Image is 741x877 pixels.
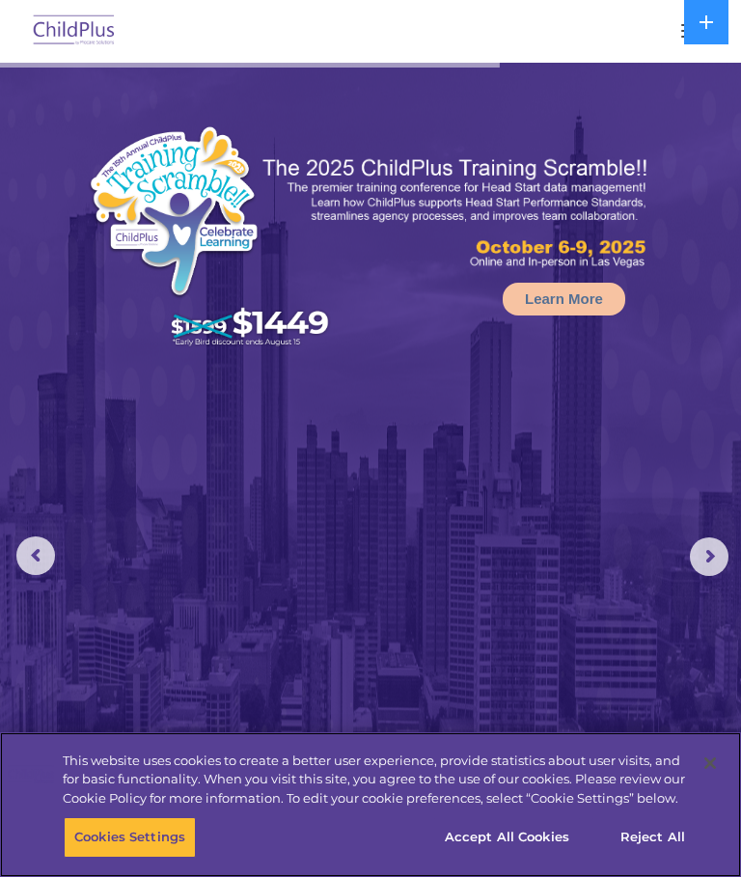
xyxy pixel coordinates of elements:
[434,817,580,858] button: Accept All Cookies
[63,752,689,808] div: This website uses cookies to create a better user experience, provide statistics about user visit...
[503,283,625,315] a: Learn More
[64,817,196,858] button: Cookies Settings
[29,9,120,54] img: ChildPlus by Procare Solutions
[689,742,731,784] button: Close
[592,817,713,858] button: Reject All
